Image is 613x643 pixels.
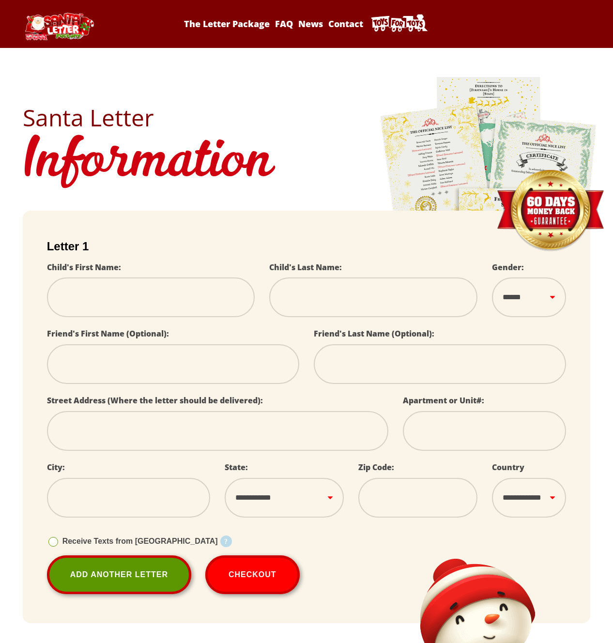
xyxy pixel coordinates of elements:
[47,240,567,253] h2: Letter 1
[23,106,591,129] h2: Santa Letter
[47,262,121,273] label: Child's First Name:
[492,262,524,273] label: Gender:
[403,395,484,406] label: Apartment or Unit#:
[314,328,434,339] label: Friend's Last Name (Optional):
[358,462,394,473] label: Zip Code:
[205,555,300,594] button: Checkout
[380,76,598,346] img: letters.png
[47,328,169,339] label: Friend's First Name (Optional):
[269,262,342,273] label: Child's Last Name:
[327,18,365,30] a: Contact
[47,462,65,473] label: City:
[496,169,605,252] img: Money Back Guarantee
[273,18,294,30] a: FAQ
[23,13,95,40] img: Santa Letter Logo
[47,555,191,594] a: Add Another Letter
[62,537,218,545] span: Receive Texts from [GEOGRAPHIC_DATA]
[182,18,271,30] a: The Letter Package
[492,462,524,473] label: Country
[23,129,591,196] h1: Information
[296,18,324,30] a: News
[225,462,248,473] label: State:
[47,395,263,406] label: Street Address (Where the letter should be delivered):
